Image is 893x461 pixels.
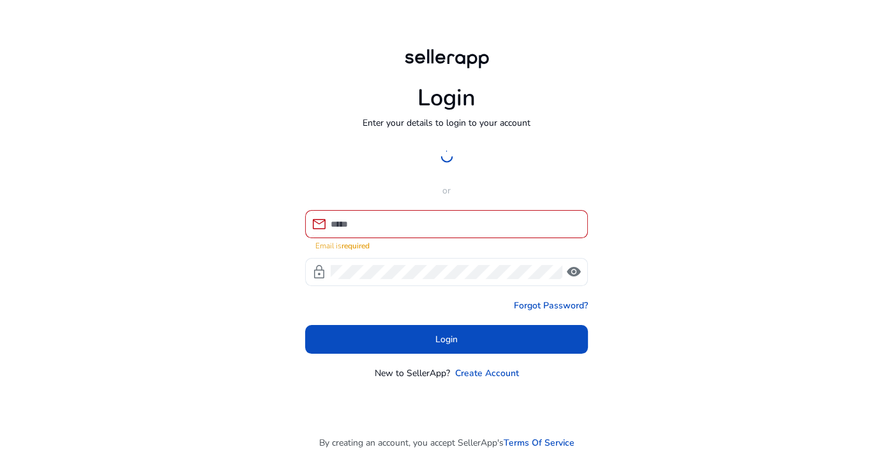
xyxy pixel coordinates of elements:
[504,436,574,450] a: Terms Of Service
[566,264,582,280] span: visibility
[363,116,530,130] p: Enter your details to login to your account
[341,241,370,251] strong: required
[417,84,476,112] h1: Login
[315,238,578,252] mat-error: Email is
[305,184,588,197] p: or
[514,299,588,312] a: Forgot Password?
[375,367,450,380] p: New to SellerApp?
[311,264,327,280] span: lock
[435,333,458,346] span: Login
[311,216,327,232] span: mail
[305,325,588,354] button: Login
[455,367,519,380] a: Create Account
